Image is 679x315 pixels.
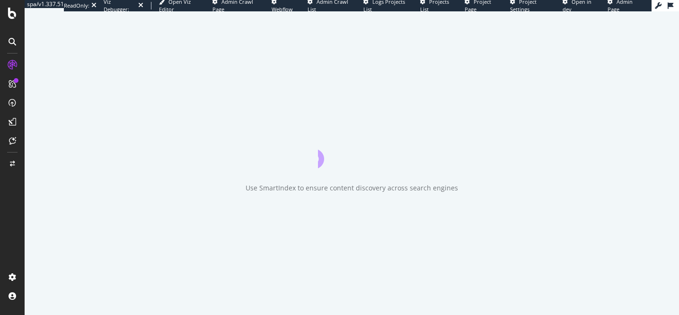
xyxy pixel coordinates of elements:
div: animation [318,134,386,168]
div: ReadOnly: [64,2,89,9]
span: Webflow [272,6,293,13]
div: Use SmartIndex to ensure content discovery across search engines [246,183,458,193]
